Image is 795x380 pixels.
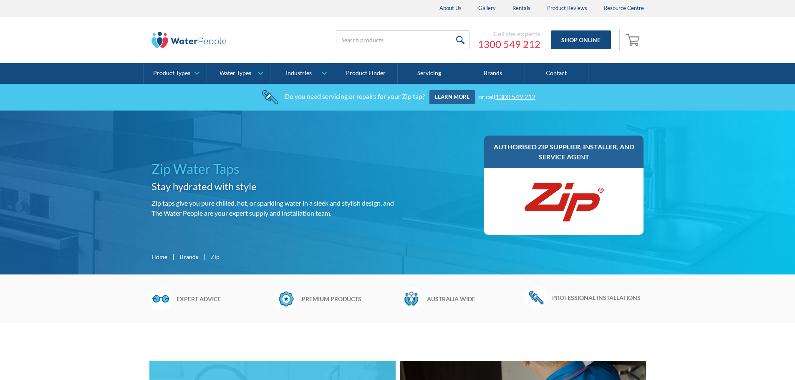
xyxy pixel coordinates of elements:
a: 1300 549 212 [495,92,535,100]
img: Glasses [149,287,172,310]
a: Product Finder [334,63,398,84]
p: Zip taps give you pure chilled, hot, or sparkling water in a sleek and stylish design. and The Wa... [151,198,394,218]
div: or call [478,92,535,100]
h6: Expert advice [177,294,270,303]
h1: Zip Water Taps [151,159,394,179]
img: Wrench [525,287,548,308]
div: Product Types [153,70,190,77]
div: Call the experts [478,30,540,38]
input: Search products [336,30,469,49]
a: Product Types [144,63,207,84]
img: Badge [275,287,298,310]
h2: Stay hydrated with style [151,179,394,194]
a: Water Types [207,63,270,84]
h6: Professional installations [552,293,646,302]
a: Home [151,252,167,261]
div: Do you need servicing or repairs for your Zip tap? [285,92,425,100]
div: Water Types [220,70,251,77]
a: Contact [525,63,588,84]
h3: Authorised Zip supplier, installer, and service agent [492,142,636,162]
img: shopping cart [626,33,642,46]
div: | [202,252,207,262]
a: Brands [461,63,525,84]
a: Brands [180,252,198,261]
a: 1300 549 212 [478,38,540,50]
div: Zip [211,252,220,261]
a: Shop Online [551,30,611,49]
div: | [172,252,176,262]
a: Open empty cart [624,30,644,50]
img: Zip [522,176,606,226]
div: Industries [286,70,312,77]
a: Learn more [429,90,475,104]
a: Industries [270,63,333,84]
img: The Water People [151,32,227,48]
img: Waterpeople Symbol [400,287,423,310]
h6: Premium products [302,294,396,303]
a: Servicing [398,63,461,84]
h6: Australia wide [427,294,521,303]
